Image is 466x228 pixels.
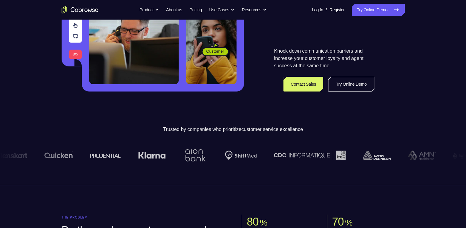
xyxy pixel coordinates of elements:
a: Contact Sales [283,77,324,92]
a: Log In [312,4,323,16]
a: Pricing [189,4,202,16]
a: Try Online Demo [328,77,374,92]
p: Knock down communication barriers and increase your customer loyalty and agent success at the sam... [274,47,374,69]
a: Try Online Demo [352,4,404,16]
img: A customer holding their phone [186,12,237,84]
span: % [345,218,352,227]
img: prudential [90,153,121,158]
a: Go to the home page [62,6,98,13]
img: Shiftmed [225,151,257,160]
span: / [326,6,327,13]
span: Customer [203,48,228,54]
a: About us [166,4,182,16]
span: % [260,218,267,227]
img: Aion Bank [183,143,208,168]
img: Klarna [138,152,166,159]
a: Register [329,4,344,16]
span: 80 [247,215,259,228]
button: Product [139,4,159,16]
button: Use Cases [209,4,234,16]
img: CDC Informatique [274,151,346,160]
img: avery-dennison [363,151,391,160]
p: The problem [62,216,225,219]
span: customer service excellence [241,127,303,132]
button: Resources [242,4,267,16]
span: 70 [332,215,344,228]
